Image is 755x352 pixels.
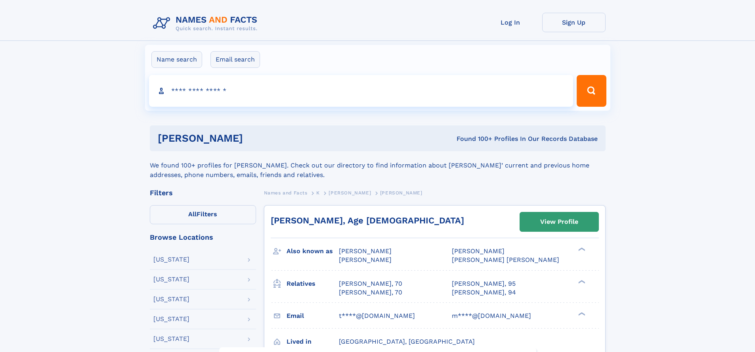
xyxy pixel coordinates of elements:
label: Name search [151,51,202,68]
h1: [PERSON_NAME] [158,133,350,143]
div: ❯ [576,279,586,284]
span: [PERSON_NAME] [380,190,422,196]
div: [US_STATE] [153,296,189,302]
a: [PERSON_NAME], Age [DEMOGRAPHIC_DATA] [271,215,464,225]
span: [GEOGRAPHIC_DATA], [GEOGRAPHIC_DATA] [339,338,475,345]
div: Found 100+ Profiles In Our Records Database [350,135,598,143]
h3: Also known as [287,244,339,258]
input: search input [149,75,573,107]
label: Filters [150,205,256,224]
div: View Profile [540,213,578,231]
span: All [188,210,197,218]
div: Filters [150,189,256,196]
div: [US_STATE] [153,316,189,322]
h3: Email [287,309,339,323]
span: K [316,190,320,196]
div: We found 100+ profiles for [PERSON_NAME]. Check out our directory to find information about [PERS... [150,151,606,180]
span: [PERSON_NAME] [452,247,505,255]
a: [PERSON_NAME], 70 [339,288,402,297]
a: View Profile [520,212,598,231]
h3: Relatives [287,277,339,290]
div: ❯ [576,311,586,316]
div: [US_STATE] [153,276,189,283]
span: [PERSON_NAME] [339,256,392,264]
a: [PERSON_NAME], 94 [452,288,516,297]
a: [PERSON_NAME], 95 [452,279,516,288]
a: K [316,188,320,198]
div: ❯ [576,247,586,252]
a: [PERSON_NAME], 70 [339,279,402,288]
a: Log In [479,13,542,32]
h3: Lived in [287,335,339,348]
span: [PERSON_NAME] [329,190,371,196]
span: [PERSON_NAME] [339,247,392,255]
div: [US_STATE] [153,256,189,263]
a: Sign Up [542,13,606,32]
a: Names and Facts [264,188,308,198]
div: [US_STATE] [153,336,189,342]
img: Logo Names and Facts [150,13,264,34]
a: [PERSON_NAME] [329,188,371,198]
button: Search Button [577,75,606,107]
span: [PERSON_NAME] [PERSON_NAME] [452,256,559,264]
div: Browse Locations [150,234,256,241]
label: Email search [210,51,260,68]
